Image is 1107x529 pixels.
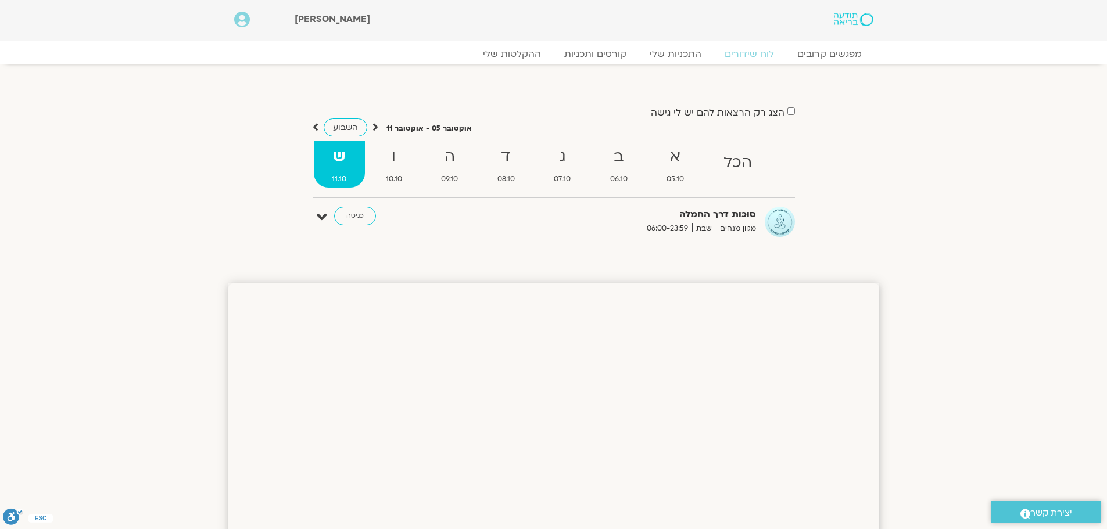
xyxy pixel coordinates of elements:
p: אוקטובר 05 - אוקטובר 11 [386,123,472,135]
strong: א [649,144,703,170]
label: הצג רק הרצאות להם יש לי גישה [651,107,784,118]
span: 10.10 [367,173,421,185]
strong: סוכות דרך החמלה [471,207,756,222]
a: ההקלטות שלי [471,48,553,60]
strong: הכל [705,150,771,176]
span: 08.10 [479,173,533,185]
a: כניסה [334,207,376,225]
strong: ג [536,144,590,170]
a: התכניות שלי [638,48,713,60]
strong: ב [592,144,646,170]
nav: Menu [234,48,873,60]
span: יצירת קשר [1030,505,1072,521]
span: 06.10 [592,173,646,185]
a: השבוע [324,118,367,136]
a: ו10.10 [367,141,421,188]
strong: ו [367,144,421,170]
span: [PERSON_NAME] [295,13,370,26]
strong: ש [314,144,366,170]
a: קורסים ותכניות [553,48,638,60]
span: שבת [692,222,716,235]
span: 05.10 [649,173,703,185]
span: 11.10 [314,173,366,185]
strong: ה [423,144,477,170]
a: ב06.10 [592,141,646,188]
a: מפגשים קרובים [786,48,873,60]
a: הכל [705,141,771,188]
a: א05.10 [649,141,703,188]
a: יצירת קשר [991,501,1101,523]
a: ד08.10 [479,141,533,188]
a: ש11.10 [314,141,366,188]
span: מגוון מנחים [716,222,756,235]
span: 09.10 [423,173,477,185]
span: 07.10 [536,173,590,185]
strong: ד [479,144,533,170]
span: 06:00-23:59 [643,222,692,235]
a: לוח שידורים [713,48,786,60]
a: ג07.10 [536,141,590,188]
span: השבוע [333,122,358,133]
a: ה09.10 [423,141,477,188]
